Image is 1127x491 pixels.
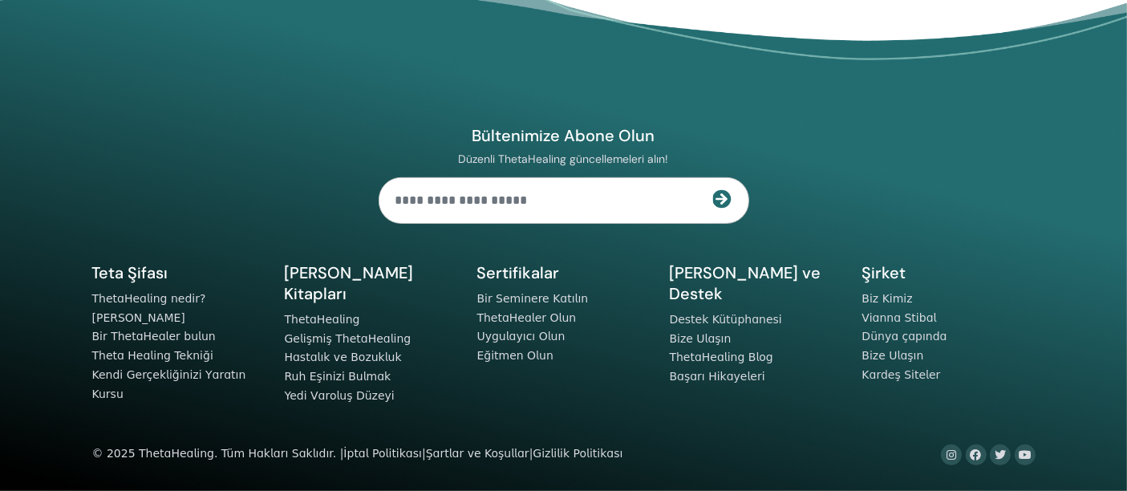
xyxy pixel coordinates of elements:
a: Ruh Eşinizi Bulmak [285,370,391,383]
a: ThetaHealer Olun [477,311,577,324]
a: Hastalık ve Bozukluk [285,351,402,363]
a: Yedi Varoluş Düzeyi [285,389,395,402]
a: ThetaHealing nedir? [92,292,206,305]
a: Şartlar ve Koşullar [426,447,529,460]
font: [PERSON_NAME] ve Destek [670,262,821,304]
a: Bize Ulaşın [862,349,924,362]
a: ThetaHealing [285,313,360,326]
a: Uygulayıcı Olun [477,330,566,343]
a: Bize Ulaşın [670,332,732,345]
a: Theta Healing Tekniği [92,349,213,362]
font: Bültenimize Abone Olun [472,125,655,146]
a: ThetaHealing Blog [670,351,773,363]
a: Biz Kimiz [862,292,913,305]
a: Eğitmen Olun [477,349,553,362]
a: Bir Seminere Katılın [477,292,589,305]
a: Gelişmiş ThetaHealing [285,332,411,345]
font: Sertifikalar [477,262,560,283]
a: [PERSON_NAME] [92,311,185,324]
font: | [422,447,426,460]
font: Teta Şifası [92,262,168,283]
a: Kardeş Siteler [862,368,941,381]
a: Dünya çapında [862,330,947,343]
a: Vianna Stibal [862,311,937,324]
font: © 2025 ThetaHealing. Tüm Hakları Saklıdır. | [92,447,344,460]
font: Düzenli ThetaHealing güncellemeleri alın! [459,152,669,166]
font: [PERSON_NAME] Kitapları [285,262,414,304]
a: İptal Politikası [343,447,422,460]
a: Bir ThetaHealer bulun [92,330,216,343]
font: Şirket [862,262,906,283]
a: Gizlilik Politikası [533,447,622,460]
a: Başarı Hikayeleri [670,370,765,383]
a: Kendi Gerçekliğinizi Yaratın Kursu [92,368,246,400]
font: | [529,447,533,460]
a: Destek Kütüphanesi [670,313,782,326]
